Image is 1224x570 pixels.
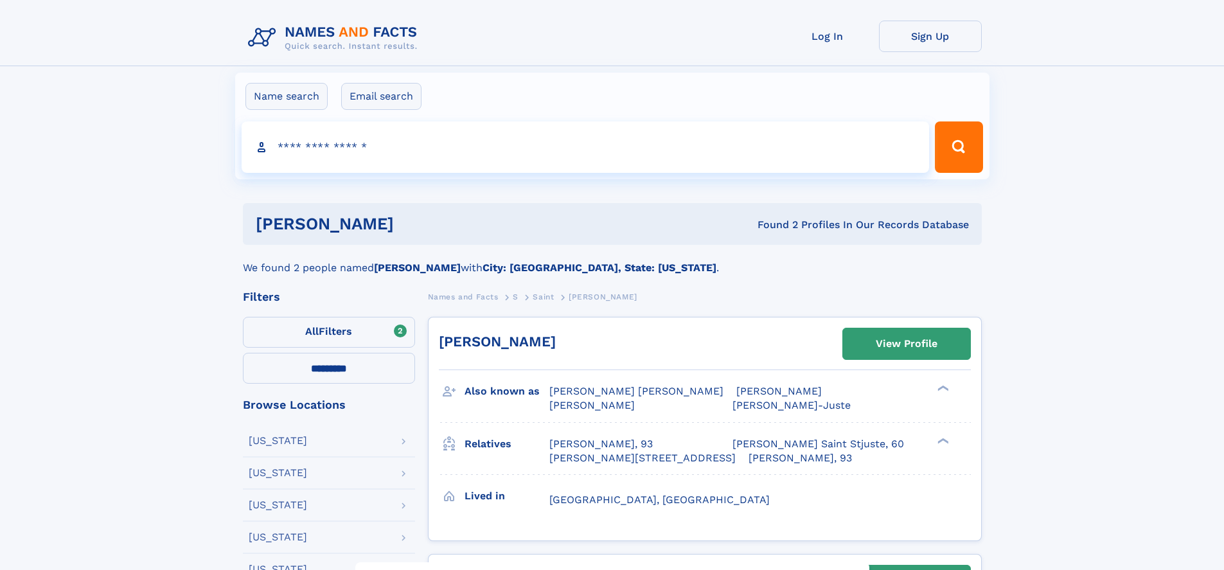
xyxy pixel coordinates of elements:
a: View Profile [843,328,970,359]
a: Saint [533,289,554,305]
a: [PERSON_NAME], 93 [549,437,653,451]
a: [PERSON_NAME] [439,334,556,350]
span: All [305,325,319,337]
img: Logo Names and Facts [243,21,428,55]
span: S [513,292,519,301]
div: ❯ [934,436,950,445]
div: Found 2 Profiles In Our Records Database [576,218,969,232]
a: [PERSON_NAME] Saint Stjuste, 60 [732,437,904,451]
h3: Relatives [465,433,549,455]
span: [PERSON_NAME] [736,385,822,397]
a: S [513,289,519,305]
span: [GEOGRAPHIC_DATA], [GEOGRAPHIC_DATA] [549,494,770,506]
a: Sign Up [879,21,982,52]
a: Log In [776,21,879,52]
a: [PERSON_NAME][STREET_ADDRESS] [549,451,736,465]
span: [PERSON_NAME]-Juste [732,399,851,411]
div: Filters [243,291,415,303]
label: Email search [341,83,421,110]
div: [US_STATE] [249,500,307,510]
div: [US_STATE] [249,532,307,542]
button: Search Button [935,121,982,173]
span: [PERSON_NAME] [PERSON_NAME] [549,385,723,397]
label: Filters [243,317,415,348]
label: Name search [245,83,328,110]
input: search input [242,121,930,173]
span: Saint [533,292,554,301]
a: [PERSON_NAME], 93 [749,451,852,465]
div: [US_STATE] [249,468,307,478]
h3: Lived in [465,485,549,507]
div: Browse Locations [243,399,415,411]
span: [PERSON_NAME] [549,399,635,411]
div: ❯ [934,384,950,393]
div: We found 2 people named with . [243,245,982,276]
a: Names and Facts [428,289,499,305]
div: [US_STATE] [249,436,307,446]
b: [PERSON_NAME] [374,262,461,274]
b: City: [GEOGRAPHIC_DATA], State: [US_STATE] [483,262,716,274]
div: View Profile [876,329,937,359]
h1: [PERSON_NAME] [256,216,576,232]
h3: Also known as [465,380,549,402]
span: [PERSON_NAME] [569,292,637,301]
